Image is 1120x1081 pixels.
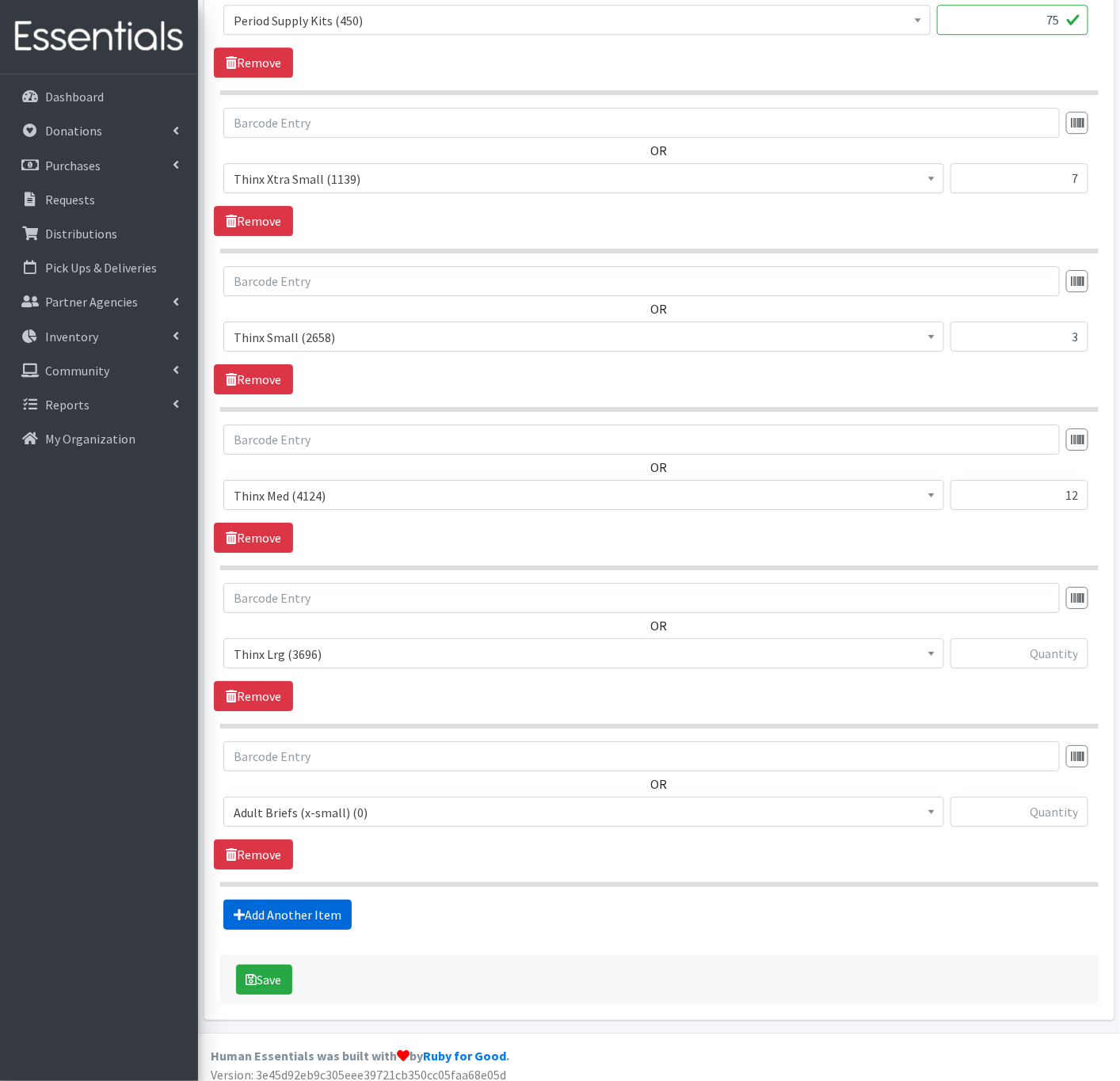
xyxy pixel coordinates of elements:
[211,1048,509,1064] strong: Human Essentials was built with by .
[236,965,292,995] button: Save
[6,218,192,249] a: Distributions
[950,797,1088,827] input: Quantity
[45,192,95,207] p: Requests
[214,523,293,553] a: Remove
[6,389,192,421] a: Reports
[950,163,1088,193] input: Quantity
[950,480,1088,510] input: Quantity
[45,397,90,413] p: Reports
[234,485,934,507] span: Thinx Med (4124)
[6,115,192,147] a: Donations
[214,48,293,78] a: Remove
[45,329,98,344] p: Inventory
[214,839,293,870] a: Remove
[45,226,117,242] p: Distributions
[45,431,135,447] p: My Organization
[223,108,1060,138] input: Barcode Entry
[651,299,668,318] label: OR
[6,286,192,318] a: Partner Agencies
[651,141,668,160] label: OR
[223,638,944,668] span: Thinx Lrg (3696)
[223,900,352,930] a: Add Another Item
[45,363,109,379] p: Community
[950,638,1088,668] input: Quantity
[6,184,192,215] a: Requests
[651,458,668,477] label: OR
[423,1048,506,1064] a: Ruby for Good
[234,643,934,665] span: Thinx Lrg (3696)
[651,616,668,635] label: OR
[223,741,1060,771] input: Barcode Entry
[223,424,1060,455] input: Barcode Entry
[6,321,192,352] a: Inventory
[223,5,931,35] span: Period Supply Kits (450)
[223,797,944,827] span: Adult Briefs (x-small) (0)
[234,10,920,32] span: Period Supply Kits (450)
[6,355,192,386] a: Community
[950,322,1088,352] input: Quantity
[214,206,293,236] a: Remove
[45,89,104,105] p: Dashboard
[6,150,192,181] a: Purchases
[234,326,934,348] span: Thinx Small (2658)
[214,364,293,394] a: Remove
[937,5,1088,35] input: Quantity
[234,168,934,190] span: Thinx Xtra Small (1139)
[45,260,157,276] p: Pick Ups & Deliveries
[6,81,192,112] a: Dashboard
[223,163,944,193] span: Thinx Xtra Small (1139)
[6,423,192,455] a: My Organization
[223,480,944,510] span: Thinx Med (4124)
[45,123,102,139] p: Donations
[223,583,1060,613] input: Barcode Entry
[45,294,138,310] p: Partner Agencies
[223,266,1060,296] input: Barcode Entry
[234,801,934,824] span: Adult Briefs (x-small) (0)
[6,10,192,63] img: HumanEssentials
[6,252,192,284] a: Pick Ups & Deliveries
[45,158,101,173] p: Purchases
[214,681,293,711] a: Remove
[223,322,944,352] span: Thinx Small (2658)
[651,775,668,794] label: OR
